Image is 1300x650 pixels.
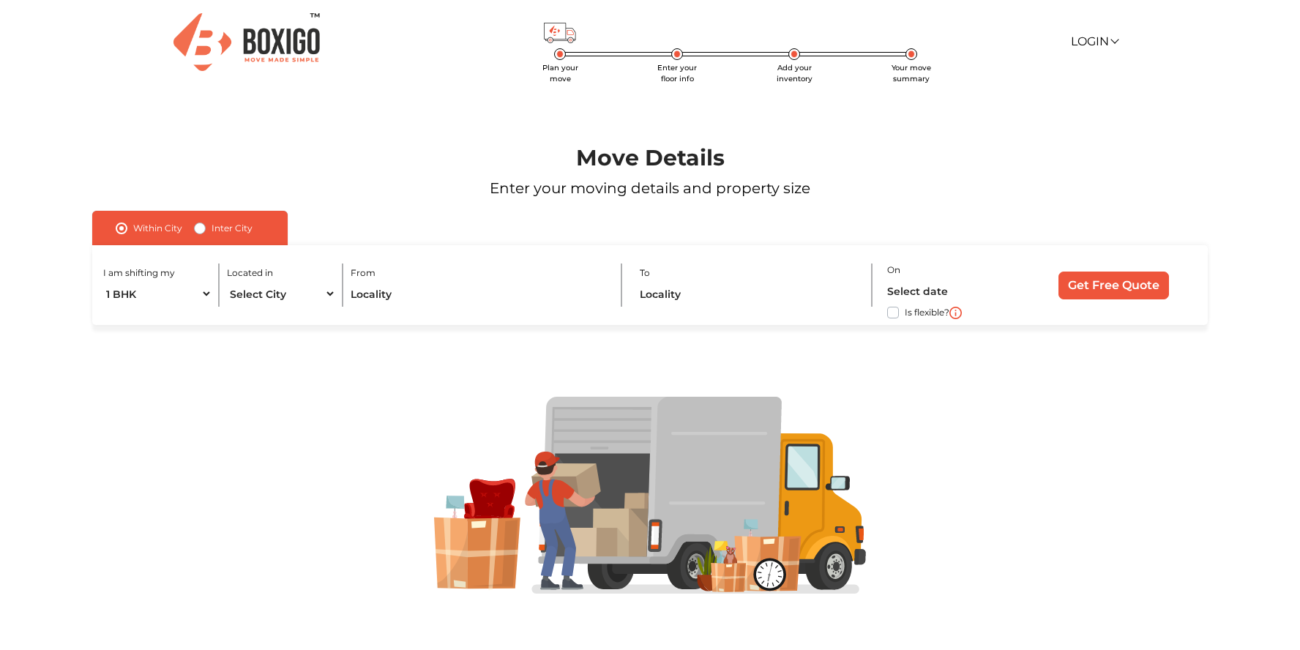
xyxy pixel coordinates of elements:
label: Is flexible? [905,304,949,319]
input: Locality [351,281,606,307]
span: Plan your move [542,63,578,83]
a: Login [1071,34,1118,48]
label: To [640,266,650,280]
span: Your move summary [892,63,931,83]
input: Locality [640,281,859,307]
img: i [949,307,962,319]
input: Get Free Quote [1058,272,1169,299]
label: Located in [227,266,273,280]
label: Inter City [212,220,253,237]
p: Enter your moving details and property size [52,177,1248,199]
img: Boxigo [173,13,320,71]
input: Select date [887,278,1016,304]
label: Within City [133,220,182,237]
label: From [351,266,376,280]
span: Add your inventory [777,63,812,83]
label: I am shifting my [103,266,175,280]
span: Enter your floor info [657,63,697,83]
label: On [887,264,900,277]
h1: Move Details [52,145,1248,171]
